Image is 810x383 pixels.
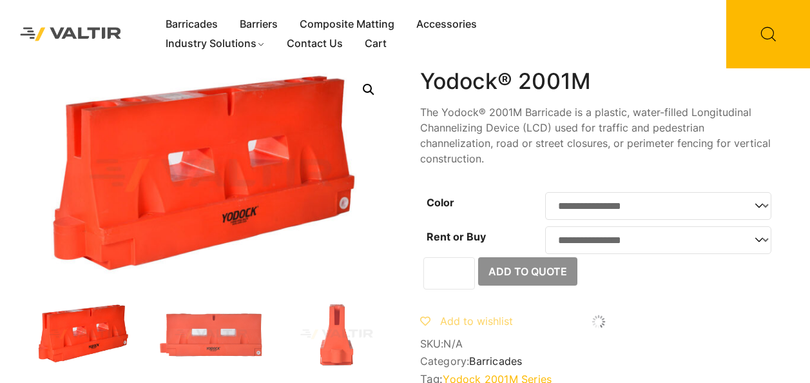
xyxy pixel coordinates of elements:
[405,15,488,34] a: Accessories
[443,337,463,350] span: N/A
[390,68,747,283] img: 2001M_Org_Front
[158,302,264,366] img: 2001M_Org_Front.jpg
[10,17,132,52] img: Valtir Rentals
[420,104,778,166] p: The Yodock® 2001M Barricade is a plastic, water-filled Longitudinal Channelizing Device (LCD) use...
[420,68,778,95] h1: Yodock® 2001M
[427,230,486,243] label: Rent or Buy
[469,355,522,368] a: Barricades
[229,15,289,34] a: Barriers
[155,15,229,34] a: Barricades
[427,196,454,209] label: Color
[276,34,354,54] a: Contact Us
[155,34,276,54] a: Industry Solutions
[420,355,778,368] span: Category:
[478,257,577,286] button: Add to Quote
[289,15,405,34] a: Composite Matting
[354,34,398,54] a: Cart
[420,338,778,350] span: SKU:
[32,302,139,366] img: 2001M_Org_3Q.jpg
[284,302,390,366] img: 2001M_Org_Side.jpg
[32,68,390,283] img: 2001M_Org_3Q
[423,257,475,290] input: Product quantity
